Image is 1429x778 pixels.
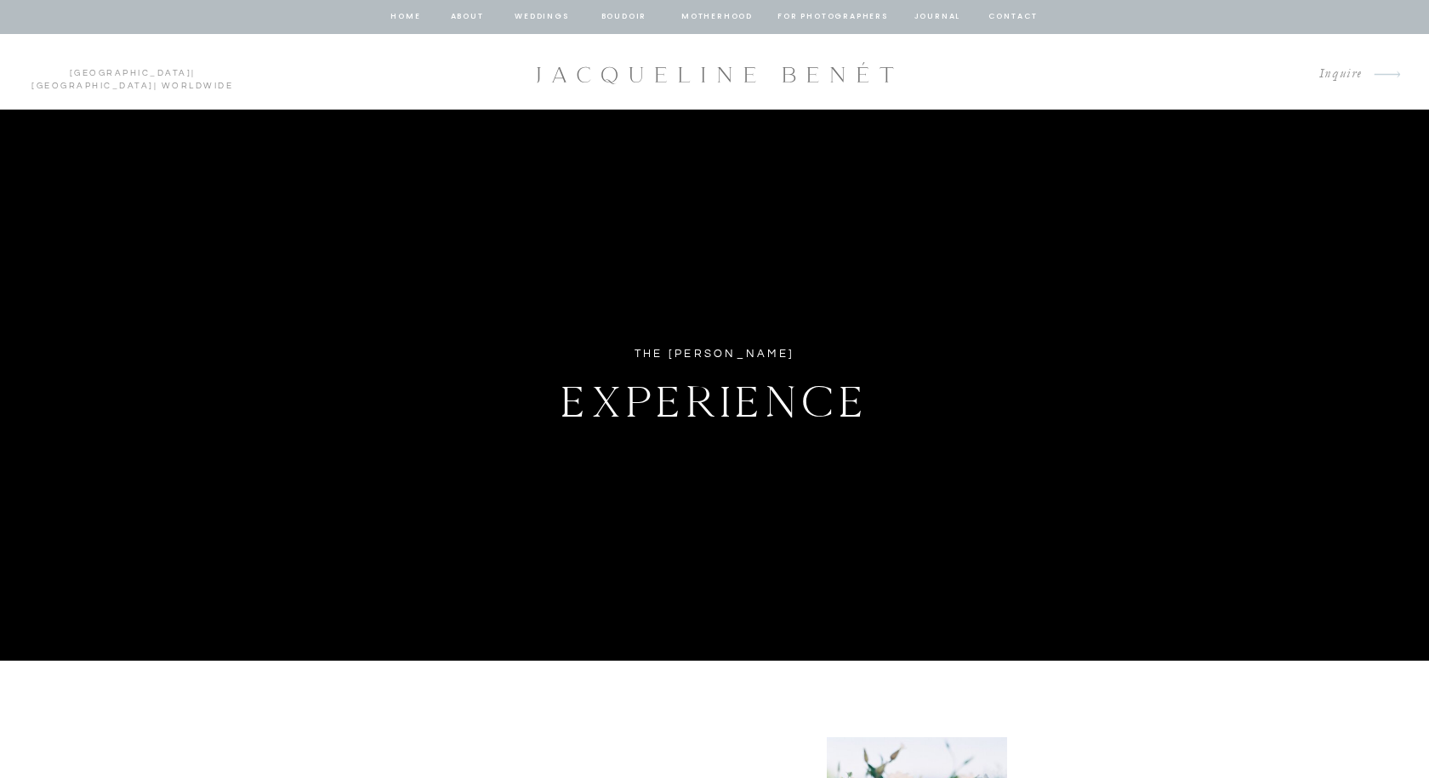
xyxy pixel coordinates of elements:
[1306,63,1363,86] a: Inquire
[576,344,853,364] div: The [PERSON_NAME]
[449,9,485,25] a: about
[986,9,1040,25] a: contact
[390,9,422,25] a: home
[600,9,648,25] a: BOUDOIR
[31,82,154,90] a: [GEOGRAPHIC_DATA]
[911,9,964,25] a: journal
[777,9,888,25] a: for photographers
[24,67,241,77] p: | | Worldwide
[470,367,959,427] h1: Experience
[681,9,752,25] a: Motherhood
[513,9,571,25] a: Weddings
[70,69,192,77] a: [GEOGRAPHIC_DATA]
